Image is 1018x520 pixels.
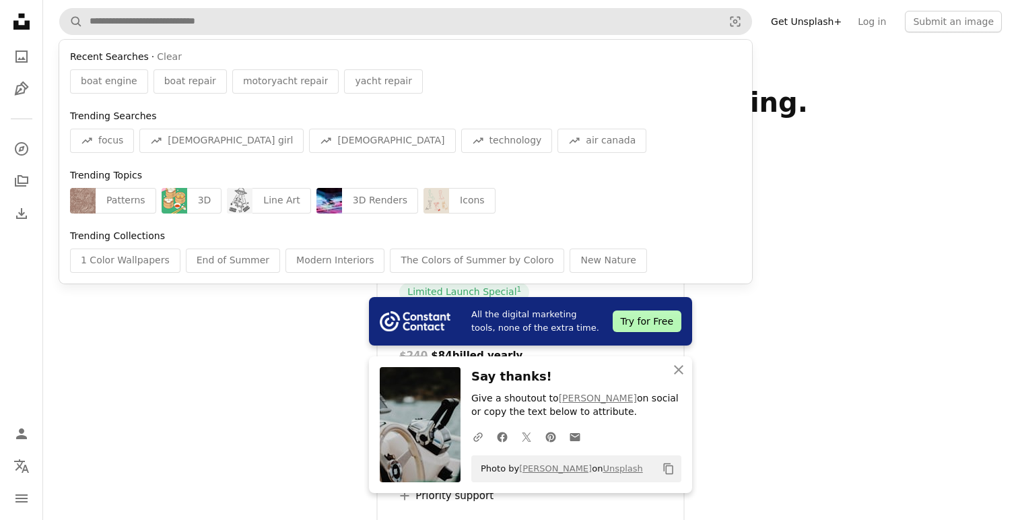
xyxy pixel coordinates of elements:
a: Share on Facebook [490,423,514,450]
span: Trending Collections [70,230,165,241]
a: Explore [8,135,35,162]
button: Search Unsplash [60,9,83,34]
a: Get Unsplash+ [763,11,850,32]
li: Priority support [399,488,661,504]
a: Log in / Sign up [8,420,35,447]
div: · [70,51,741,64]
img: premium_photo-1754984826162-5de96e38a4e4 [316,188,342,214]
div: New Nature [570,249,646,273]
span: All the digital marketing tools, none of the extra time. [471,308,602,335]
a: [PERSON_NAME] [559,393,637,403]
div: 1 Color Wallpapers [70,249,180,273]
span: Photo by on [474,458,643,480]
a: All the digital marketing tools, none of the extra time.Try for Free [369,297,692,346]
div: Icons [449,188,496,214]
button: Submit an image [905,11,1002,32]
span: [DEMOGRAPHIC_DATA] [337,134,444,148]
div: Patterns [96,188,156,214]
a: Log in [850,11,894,32]
img: file-1754318165549-24bf788d5b37 [380,311,450,331]
form: Find visuals sitewide [59,8,752,35]
p: Give a shoutout to on social or copy the text below to attribute. [471,392,681,419]
div: 3D Renders [342,188,418,214]
div: The Colors of Summer by Coloro [390,249,564,273]
div: 3D [187,188,222,214]
div: Line Art [252,188,310,214]
span: motoryacht repair [243,75,329,88]
sup: 1 [517,285,522,293]
a: Share over email [563,423,587,450]
h3: Say thanks! [471,367,681,387]
button: Copy to clipboard [657,457,680,480]
img: premium_vector-1736967617027-c9f55396949f [70,188,96,214]
span: boat engine [81,75,137,88]
span: air canada [586,134,636,148]
button: Menu [8,485,35,512]
span: technology [489,134,542,148]
button: Clear [157,51,182,64]
span: yacht repair [355,75,412,88]
span: Trending Searches [70,110,156,121]
a: 1 [514,286,524,299]
a: Unsplash [603,463,642,474]
span: Recent Searches [70,51,149,64]
button: Visual search [719,9,751,34]
div: Try for Free [613,311,681,332]
img: premium_vector-1733668890003-56bd9f5b2835 [423,188,449,214]
a: Share on Twitter [514,423,539,450]
img: premium_vector-1733848647289-cab28616121b [162,188,187,214]
a: [PERSON_NAME] [519,463,592,474]
span: focus [98,134,123,148]
span: Trending Topics [70,170,142,181]
div: Modern Interiors [285,249,384,273]
div: Limited Launch Special [399,283,529,302]
a: Collections [8,168,35,195]
a: Share on Pinterest [539,423,563,450]
span: [DEMOGRAPHIC_DATA] girl [168,134,293,148]
span: boat repair [164,75,216,88]
button: Language [8,453,35,480]
a: Photos [8,43,35,70]
img: premium_vector-1752709911696-27a744dc32d9 [227,188,252,214]
a: Home — Unsplash [8,8,35,38]
a: Illustrations [8,75,35,102]
a: Download History [8,200,35,227]
div: End of Summer [186,249,280,273]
